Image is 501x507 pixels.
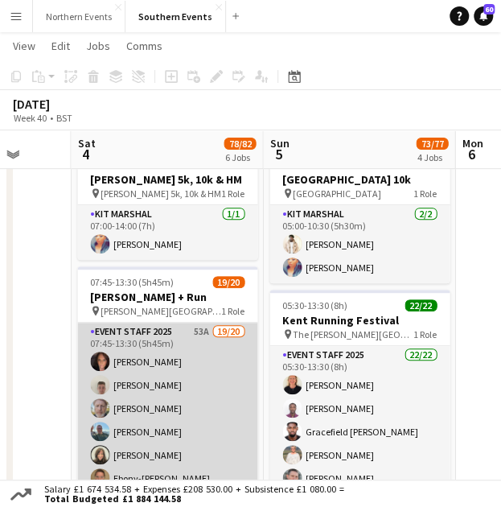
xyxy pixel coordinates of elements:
span: 6 [459,145,483,163]
span: Comms [126,39,162,53]
span: 05:30-13:30 (8h) [282,299,347,311]
a: Edit [45,35,76,56]
span: Mon [462,136,483,150]
div: 4 Jobs [417,151,447,163]
a: Comms [120,35,169,56]
app-job-card: 05:00-10:30 (5h30m)2/2RT Kit Assistant - [GEOGRAPHIC_DATA] 10k [GEOGRAPHIC_DATA]1 RoleKit Marshal... [269,134,450,283]
div: Salary £1 674 534.58 + Expenses £208 530.00 + Subsistence £1 080.00 = [35,484,347,504]
span: 60 [483,4,495,14]
div: 6 Jobs [224,151,255,163]
span: 1 Role [221,188,244,200]
a: Jobs [80,35,117,56]
h3: RT Kit Assistant - [GEOGRAPHIC_DATA] 10k [269,158,450,187]
app-job-card: 07:00-14:00 (7h)1/1RT Kit Assistant - [PERSON_NAME] 5k, 10k & HM [PERSON_NAME] 5k, 10k & HM1 Role... [77,134,257,260]
span: Sat [77,136,95,150]
span: Total Budgeted £1 884 144.58 [44,494,344,504]
span: 73/77 [416,138,448,150]
button: Northern Events [33,1,125,32]
span: 1 Role [413,328,437,340]
h3: RT Kit Assistant - [PERSON_NAME] 5k, 10k & HM [77,158,257,187]
span: 07:45-13:30 (5h45m) [90,276,174,288]
app-job-card: 07:45-13:30 (5h45m)19/20[PERSON_NAME] + Run [PERSON_NAME][GEOGRAPHIC_DATA], [GEOGRAPHIC_DATA], [G... [77,266,257,505]
span: 78/82 [224,138,256,150]
span: [PERSON_NAME][GEOGRAPHIC_DATA], [GEOGRAPHIC_DATA], [GEOGRAPHIC_DATA] [101,305,221,317]
app-card-role: Kit Marshal2/205:00-10:30 (5h30m)[PERSON_NAME][PERSON_NAME] [269,205,450,283]
span: 19/20 [212,276,244,288]
span: 1 Role [221,305,244,317]
span: The [PERSON_NAME][GEOGRAPHIC_DATA] [293,328,413,340]
span: Week 40 [10,112,50,124]
button: Southern Events [125,1,226,32]
span: [PERSON_NAME] 5k, 10k & HM [101,188,221,200]
span: Jobs [86,39,110,53]
span: [GEOGRAPHIC_DATA] [293,188,381,200]
span: Sun [269,136,289,150]
span: View [13,39,35,53]
span: 4 [75,145,95,163]
span: Edit [51,39,70,53]
h3: [PERSON_NAME] + Run [77,290,257,304]
span: 22/22 [404,299,437,311]
h3: Kent Running Festival [269,313,450,328]
span: 1 Role [413,188,437,200]
a: View [6,35,42,56]
div: BST [56,112,72,124]
a: 60 [474,6,493,26]
app-card-role: Kit Marshal1/107:00-14:00 (7h)[PERSON_NAME] [77,205,257,260]
div: [DATE] [13,96,109,112]
span: 5 [267,145,289,163]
